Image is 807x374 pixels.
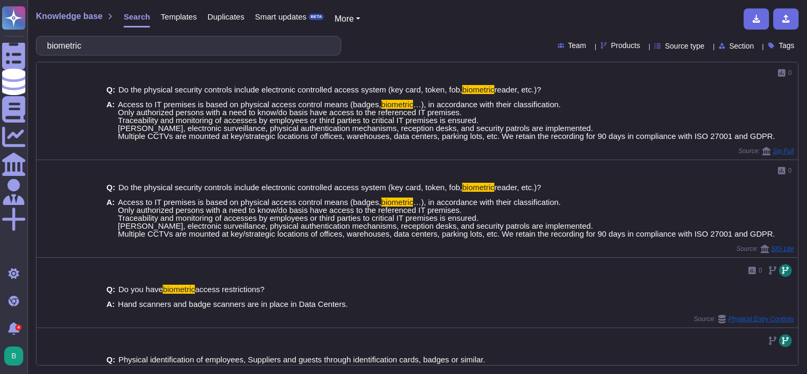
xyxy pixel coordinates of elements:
span: …), in accordance with their classification. Only authorized persons with a need to know/do basis... [118,100,775,141]
span: Section [729,42,754,50]
span: Duplicates [208,13,245,21]
span: Physical identification of employees, Suppliers and guests through identification cards, badges o... [118,355,485,364]
mark: biometric [462,85,494,94]
span: SIG Lite [771,246,794,252]
span: Hand scanners and badge scanners are in place in Data Centers. [118,300,348,308]
span: Sig Full [773,148,794,154]
span: Source: [736,245,794,253]
span: Tags [778,42,794,49]
mark: biometric [163,285,195,294]
mark: biometric [381,100,414,109]
button: More [334,13,360,25]
button: user [2,344,31,368]
b: A: [106,100,115,140]
b: Q: [106,285,115,293]
mark: biometric [381,198,414,207]
img: user [4,347,23,366]
span: Templates [161,13,196,21]
span: Access to IT premises is based on physical access control means (badges, [118,100,381,109]
b: Q: [106,86,115,93]
span: Source: [738,147,794,155]
span: Knowledge base [36,12,102,21]
span: Products [611,42,640,49]
mark: biometric [462,183,494,192]
div: BETA [308,14,324,20]
span: reader, etc.)? [494,85,541,94]
b: Q: [106,356,115,363]
span: 0 [788,167,792,174]
b: A: [106,300,115,308]
b: A: [106,198,115,238]
span: Smart updates [255,13,307,21]
div: 4 [15,324,22,331]
span: Do you have [118,285,163,294]
span: Search [124,13,150,21]
span: Source: [694,315,794,323]
span: access restrictions? [195,285,265,294]
span: Access to IT premises is based on physical access control means (badges, [118,198,381,207]
b: Q: [106,183,115,191]
span: Source type [665,42,705,50]
input: Search a question or template... [42,36,330,55]
span: …), in accordance with their classification. Only authorized persons with a need to know/do basis... [118,198,775,238]
span: Do the physical security controls include electronic controlled access system (key card, token, fob, [118,183,462,192]
span: reader, etc.)? [494,183,541,192]
span: 0 [758,267,762,274]
span: Physical Entry Controls [728,316,794,322]
span: More [334,14,353,23]
span: 0 [788,70,792,76]
span: Do the physical security controls include electronic controlled access system (key card, token, fob, [118,85,462,94]
span: Team [568,42,586,49]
